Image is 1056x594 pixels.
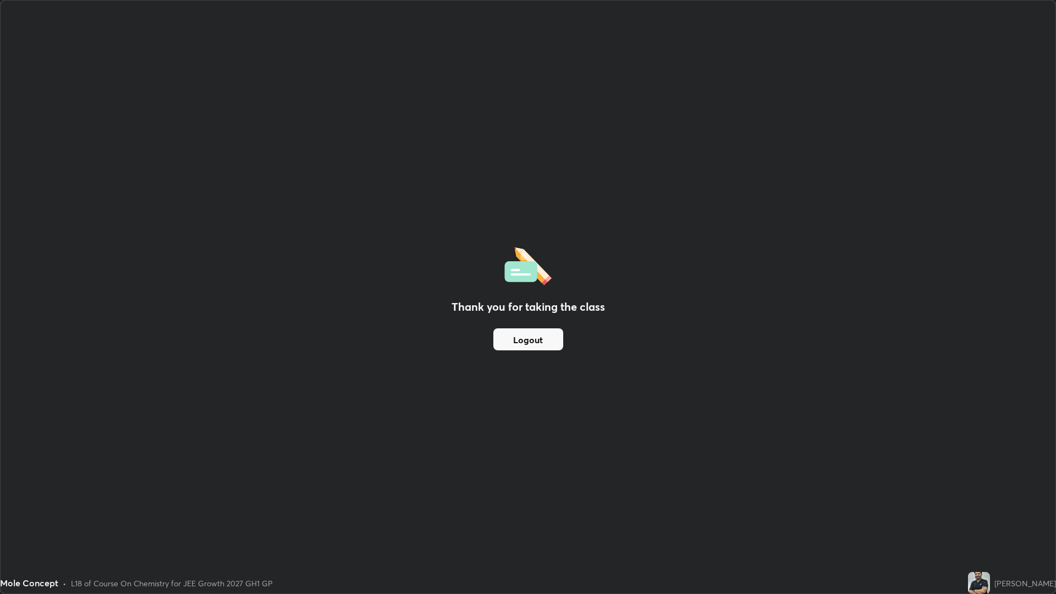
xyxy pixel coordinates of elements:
[994,577,1056,589] div: [PERSON_NAME]
[493,328,563,350] button: Logout
[504,244,552,285] img: offlineFeedback.1438e8b3.svg
[968,572,990,594] img: 3a61587e9e7148d38580a6d730a923df.jpg
[63,577,67,589] div: •
[71,577,273,589] div: L18 of Course On Chemistry for JEE Growth 2027 GH1 GP
[452,299,605,315] h2: Thank you for taking the class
